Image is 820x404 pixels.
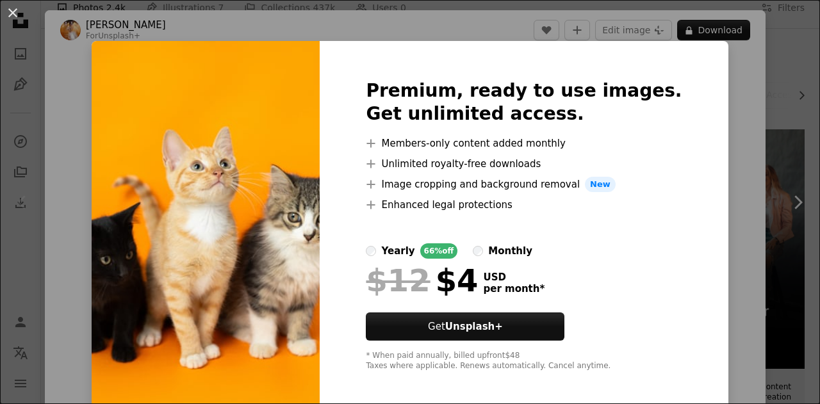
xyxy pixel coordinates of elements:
input: yearly66%off [366,246,376,256]
span: $12 [366,264,430,297]
li: Enhanced legal protections [366,197,682,213]
span: USD [483,271,545,283]
li: Image cropping and background removal [366,177,682,192]
div: yearly [381,243,414,259]
h2: Premium, ready to use images. Get unlimited access. [366,79,682,125]
li: Unlimited royalty-free downloads [366,156,682,172]
span: per month * [483,283,545,295]
div: * When paid annually, billed upfront $48 Taxes where applicable. Renews automatically. Cancel any... [366,351,682,371]
li: Members-only content added monthly [366,136,682,151]
strong: Unsplash+ [445,321,503,332]
button: GetUnsplash+ [366,312,564,341]
input: monthly [473,246,483,256]
div: $4 [366,264,478,297]
div: 66% off [420,243,458,259]
div: monthly [488,243,532,259]
span: New [585,177,616,192]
